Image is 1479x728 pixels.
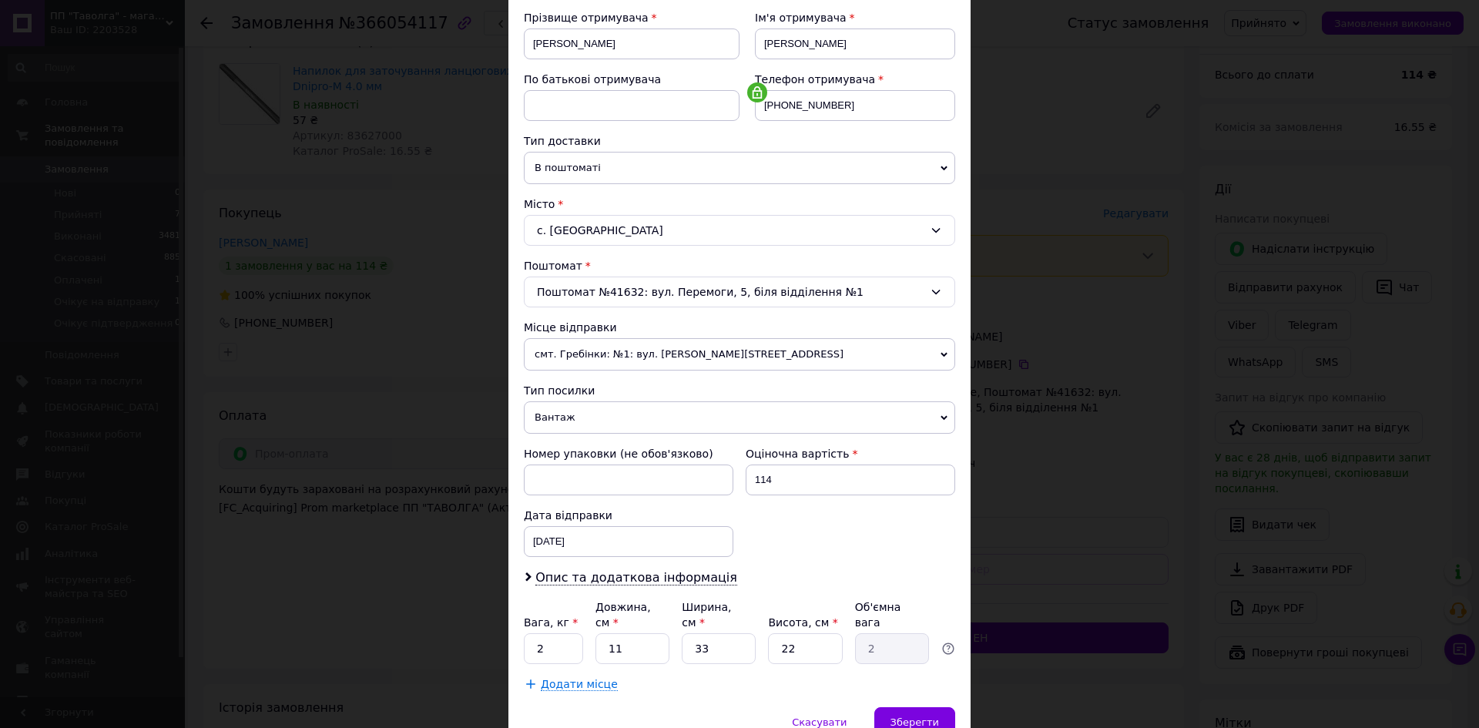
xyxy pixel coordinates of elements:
[524,508,733,523] div: Дата відправки
[524,446,733,461] div: Номер упаковки (не обов'язково)
[792,716,847,728] span: Скасувати
[524,73,661,86] span: По батькові отримувача
[524,338,955,371] span: смт. Гребінки: №1: вул. [PERSON_NAME][STREET_ADDRESS]
[524,401,955,434] span: Вантаж
[524,616,578,629] label: Вага, кг
[524,384,595,397] span: Тип посилки
[746,446,955,461] div: Оціночна вартість
[595,601,651,629] label: Довжина, см
[890,716,939,728] span: Зберегти
[755,12,847,24] span: Ім'я отримувача
[524,196,955,212] div: Місто
[768,616,837,629] label: Висота, см
[541,678,618,691] span: Додати місце
[524,277,955,307] div: Поштомат №41632: вул. Перемоги, 5, біля відділення №1
[855,599,929,630] div: Об'ємна вага
[535,570,737,585] span: Опис та додаткова інформація
[524,12,649,24] span: Прізвище отримувача
[682,601,731,629] label: Ширина, см
[755,90,955,121] input: +380
[524,152,955,184] span: В поштоматі
[524,321,617,334] span: Місце відправки
[524,258,955,273] div: Поштомат
[755,73,875,86] span: Телефон отримувача
[524,215,955,246] div: с. [GEOGRAPHIC_DATA]
[524,135,601,147] span: Тип доставки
